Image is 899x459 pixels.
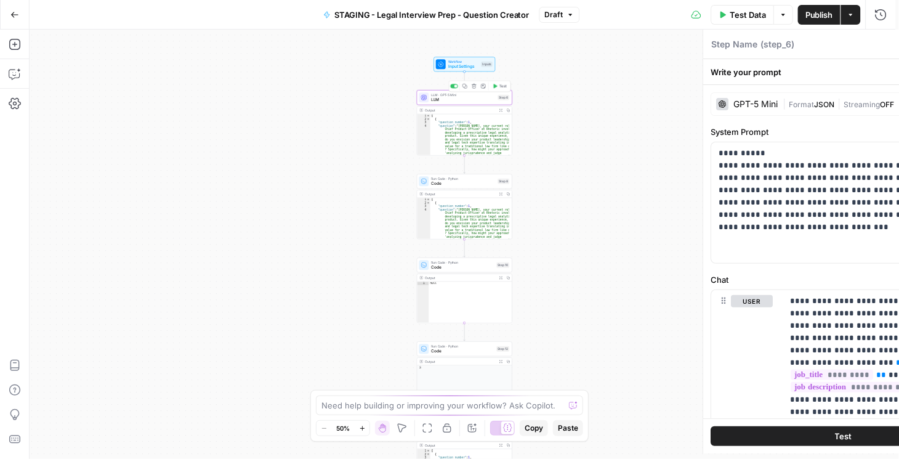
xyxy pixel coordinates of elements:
[425,275,496,280] div: Output
[734,100,778,108] div: GPT-5 Mini
[417,205,431,208] div: 3
[464,155,466,173] g: Edge from step_6 to step_8
[545,9,563,20] span: Draft
[417,174,512,239] div: Run Code · PythonCodeStep 8Output[ { "question_number":1, "question":"[PERSON_NAME], your current...
[798,5,841,25] button: Publish
[497,262,510,268] div: Step 10
[490,82,509,90] button: Test
[334,9,530,21] span: STAGING - Legal Interview Prep - Question Creator
[417,208,431,253] div: 4
[498,179,510,184] div: Step 8
[316,5,537,25] button: STAGING - Legal Interview Prep - Question Creator
[427,449,430,453] span: Toggle code folding, rows 1 through 27
[783,97,789,110] span: |
[427,453,430,457] span: Toggle code folding, rows 2 through 6
[417,201,431,205] div: 2
[425,108,496,113] div: Output
[881,100,895,109] span: OFF
[417,453,431,457] div: 2
[417,57,512,71] div: WorkflowInput SettingsInputs
[432,97,496,103] span: LLM
[761,38,795,51] span: ( step_6 )
[432,92,496,97] span: LLM · GPT-5 Mini
[711,5,774,25] button: Test Data
[427,118,430,121] span: Toggle code folding, rows 2 through 6
[464,323,466,341] g: Edge from step_10 to step_12
[730,9,767,21] span: Test Data
[417,124,431,169] div: 4
[425,443,496,448] div: Output
[417,341,512,407] div: Run Code · PythonCodeStep 12Output3
[432,348,494,354] span: Code
[432,181,496,187] span: Code
[425,359,496,364] div: Output
[789,100,815,109] span: Format
[464,239,466,257] g: Edge from step_8 to step_10
[432,264,494,270] span: Code
[417,365,512,370] div: 3
[815,100,835,109] span: JSON
[539,7,580,23] button: Draft
[427,114,430,118] span: Toggle code folding, rows 1 through 12
[732,295,773,307] button: user
[835,97,844,110] span: |
[427,198,430,201] span: Toggle code folding, rows 1 through 12
[448,63,479,70] span: Input Settings
[497,346,510,352] div: Step 12
[520,420,548,436] button: Copy
[417,258,512,323] div: Run Code · PythonCodeStep 10Outputnull
[432,344,494,349] span: Run Code · Python
[417,449,431,453] div: 1
[448,59,479,64] span: Workflow
[432,260,494,265] span: Run Code · Python
[336,423,350,433] span: 50%
[417,121,431,124] div: 3
[558,423,578,434] span: Paste
[417,114,431,118] div: 1
[805,9,833,21] span: Publish
[525,423,543,434] span: Copy
[482,62,493,67] div: Inputs
[844,100,881,109] span: Streaming
[835,430,852,442] span: Test
[427,201,430,205] span: Toggle code folding, rows 2 through 6
[417,90,512,155] div: LLM · GPT-5 MiniLLMStep 6TestOutput[ { "question_number":1, "question":"[PERSON_NAME], your curre...
[499,83,507,89] span: Test
[417,282,429,285] div: 1
[417,118,431,121] div: 2
[425,192,496,197] div: Output
[553,420,583,436] button: Paste
[417,198,431,201] div: 1
[432,176,496,181] span: Run Code · Python
[498,95,510,100] div: Step 6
